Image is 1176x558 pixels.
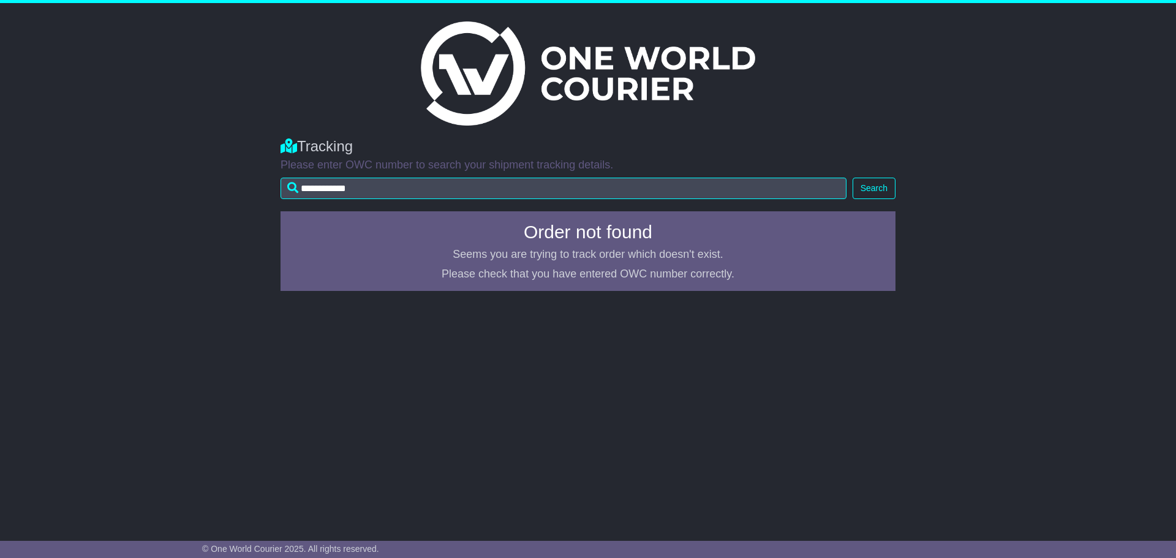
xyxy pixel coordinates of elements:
[853,178,895,199] button: Search
[421,21,755,126] img: Light
[202,544,379,554] span: © One World Courier 2025. All rights reserved.
[288,248,888,262] p: Seems you are trying to track order which doesn't exist.
[281,159,895,172] p: Please enter OWC number to search your shipment tracking details.
[288,222,888,242] h4: Order not found
[288,268,888,281] p: Please check that you have entered OWC number correctly.
[281,138,895,156] div: Tracking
